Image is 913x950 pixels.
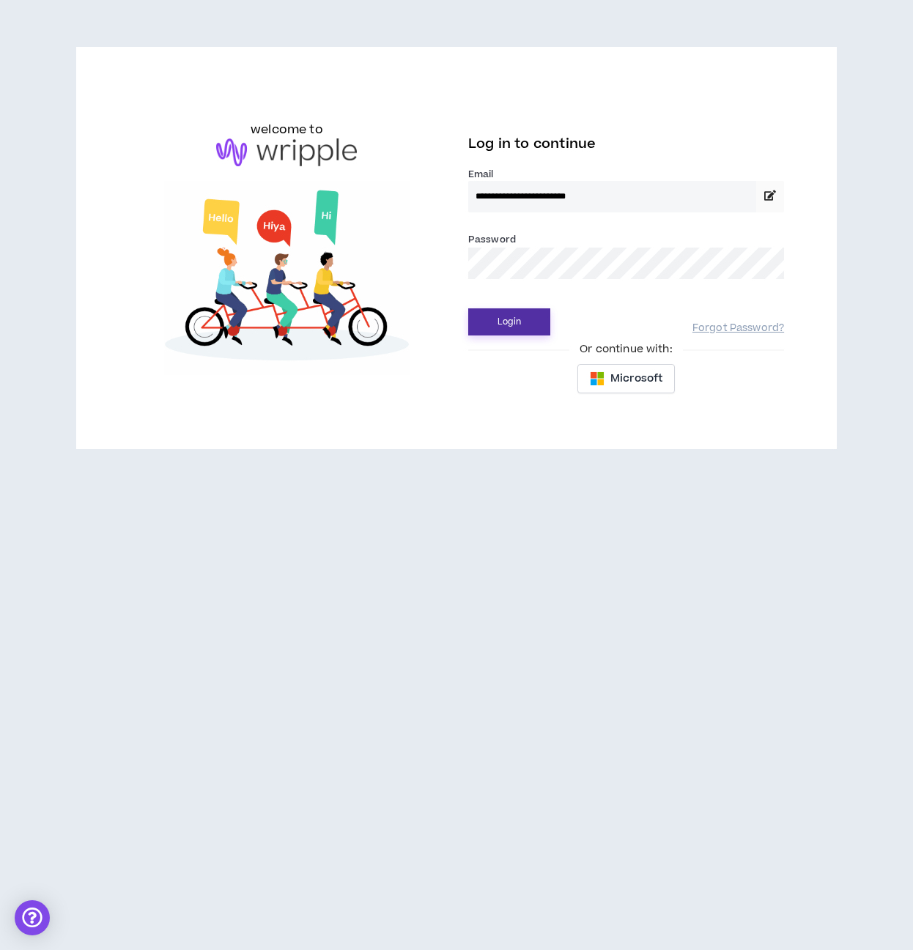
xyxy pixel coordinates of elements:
h6: welcome to [251,121,323,138]
img: logo-brand.png [216,138,357,166]
span: Microsoft [610,371,662,387]
a: Forgot Password? [692,322,784,335]
label: Email [468,168,784,181]
span: Log in to continue [468,135,596,153]
button: Microsoft [577,364,675,393]
div: Open Intercom Messenger [15,900,50,935]
label: Password [468,233,516,246]
span: Or continue with: [569,341,682,357]
img: Welcome to Wripple [129,181,445,375]
button: Login [468,308,550,335]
